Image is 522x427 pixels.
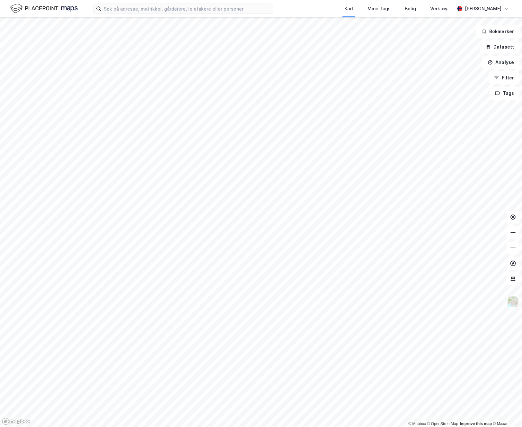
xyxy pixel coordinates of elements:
[490,396,522,427] div: Kontrollprogram for chat
[2,418,30,425] a: Mapbox homepage
[430,5,447,13] div: Verktøy
[427,422,458,426] a: OpenStreetMap
[344,5,353,13] div: Kart
[465,5,501,13] div: [PERSON_NAME]
[367,5,391,13] div: Mine Tags
[408,422,426,426] a: Mapbox
[480,41,519,53] button: Datasett
[10,3,78,14] img: logo.f888ab2527a4732fd821a326f86c7f29.svg
[507,296,519,308] img: Z
[490,396,522,427] iframe: Chat Widget
[101,4,273,14] input: Søk på adresse, matrikkel, gårdeiere, leietakere eller personer
[476,25,519,38] button: Bokmerker
[489,71,519,84] button: Filter
[460,422,492,426] a: Improve this map
[490,87,519,100] button: Tags
[482,56,519,69] button: Analyse
[405,5,416,13] div: Bolig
